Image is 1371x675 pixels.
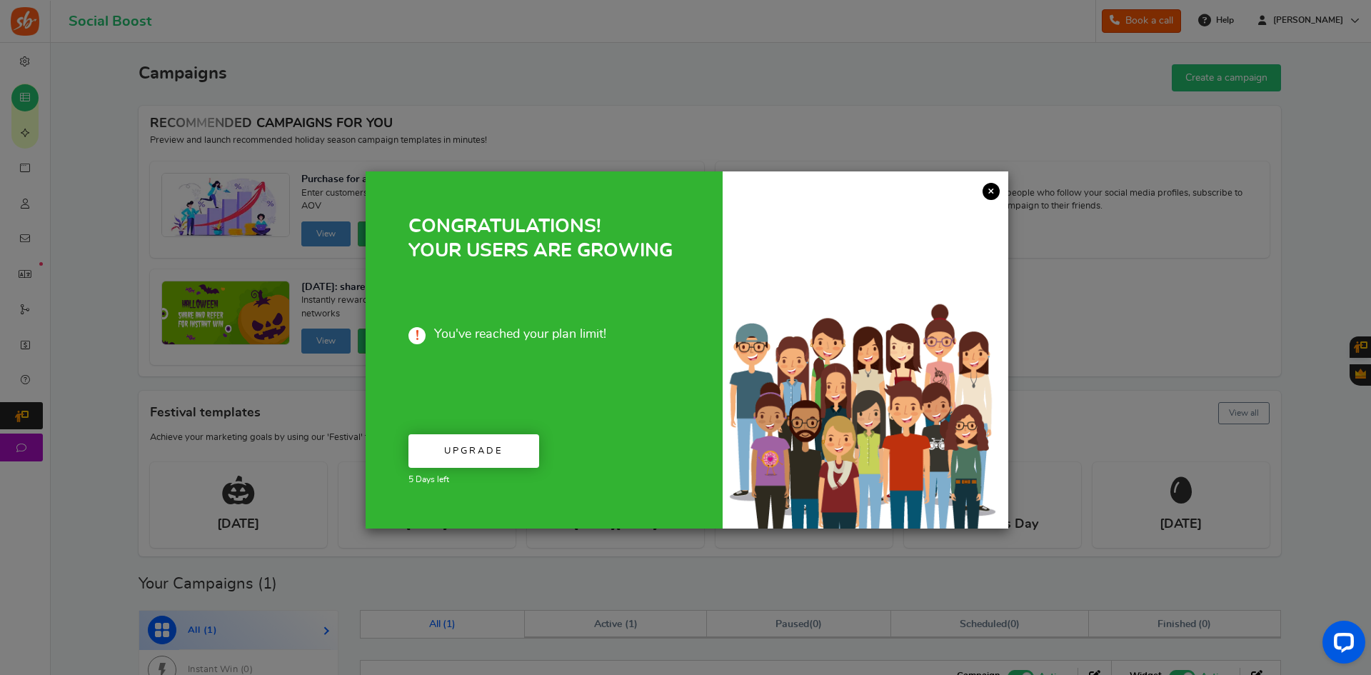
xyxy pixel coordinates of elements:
[408,217,673,261] span: CONGRATULATIONS! YOUR USERS ARE GROWING
[408,475,449,484] span: 5 Days left
[1311,615,1371,675] iframe: LiveChat chat widget
[444,446,503,456] span: Upgrade
[408,434,539,468] a: Upgrade
[983,183,1000,200] a: ×
[723,243,1008,529] img: Increased users
[408,327,680,343] span: You've reached your plan limit!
